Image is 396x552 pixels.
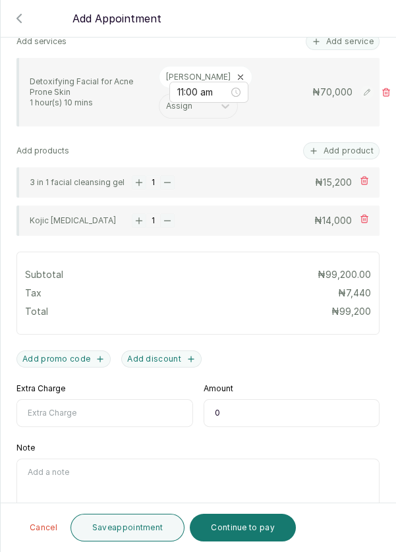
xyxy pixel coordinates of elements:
button: Add discount [121,350,202,368]
span: 15,200 [323,177,352,188]
p: 3 in 1 facial cleansing gel [30,177,132,188]
span: 14,000 [322,215,352,226]
p: Kojic [MEDICAL_DATA] [30,215,132,226]
p: Tax [25,287,42,300]
label: Amount [204,383,233,394]
input: Amount [204,399,380,427]
button: Add promo code [16,350,111,368]
p: Add Appointment [72,11,161,26]
p: ₦ [312,86,353,99]
p: ₦ [314,214,352,227]
input: Select time [177,85,229,99]
p: 1 [152,215,155,226]
p: ₦99,200.00 [318,268,371,281]
p: Total [25,305,48,318]
p: Detoxifying Facial for Acne Prone Skin [30,76,148,97]
p: Subtotal [25,268,63,281]
button: Add product [303,142,380,159]
button: Saveappointment [71,514,185,541]
span: 99,200 [339,306,371,317]
label: Extra Charge [16,383,65,394]
input: Extra Charge [16,399,193,427]
button: Continue to pay [190,514,296,541]
button: Cancel [22,514,65,541]
span: 70,000 [320,86,353,97]
label: Note [16,443,35,453]
span: 7,440 [346,287,371,298]
p: ₦ [338,287,371,300]
p: ₦ [331,305,371,318]
p: 1 [152,177,155,188]
p: 1 hour(s) 10 mins [30,97,148,108]
p: ₦ [315,176,352,189]
p: Add products [16,146,69,156]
